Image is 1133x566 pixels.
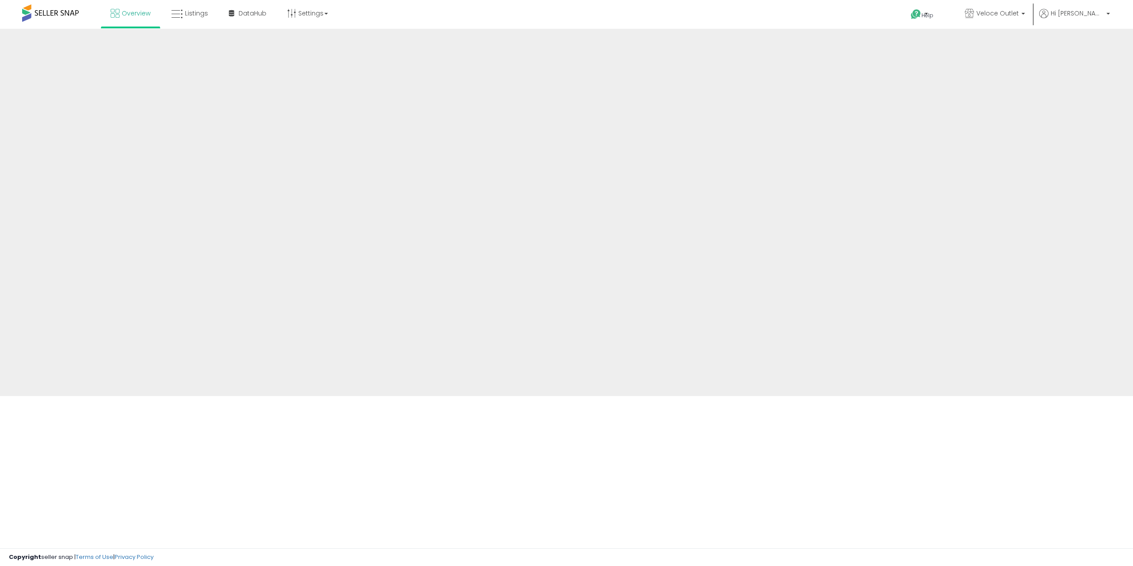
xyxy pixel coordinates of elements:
span: Listings [185,9,208,18]
a: Hi [PERSON_NAME] [1039,9,1110,29]
span: Help [921,12,933,19]
i: Get Help [910,9,921,20]
a: Help [904,2,951,29]
span: Hi [PERSON_NAME] [1051,9,1104,18]
span: DataHub [239,9,266,18]
span: Overview [122,9,150,18]
span: Veloce Outlet [976,9,1019,18]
